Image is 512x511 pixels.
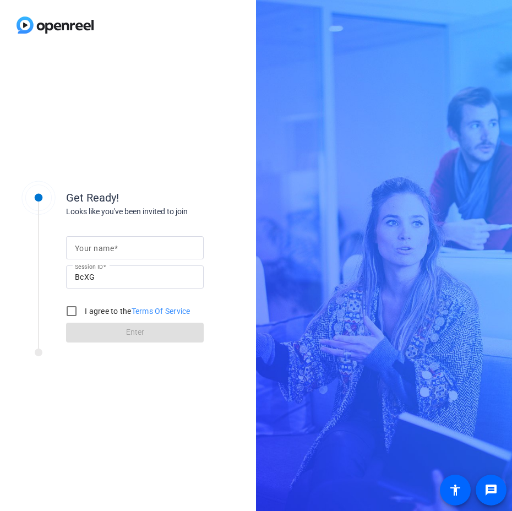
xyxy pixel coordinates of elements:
[75,244,114,253] mat-label: Your name
[66,206,286,218] div: Looks like you've been invited to join
[484,483,498,497] mat-icon: message
[66,189,286,206] div: Get Ready!
[449,483,462,497] mat-icon: accessibility
[132,307,190,316] a: Terms Of Service
[75,263,103,270] mat-label: Session ID
[83,306,190,317] label: I agree to the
